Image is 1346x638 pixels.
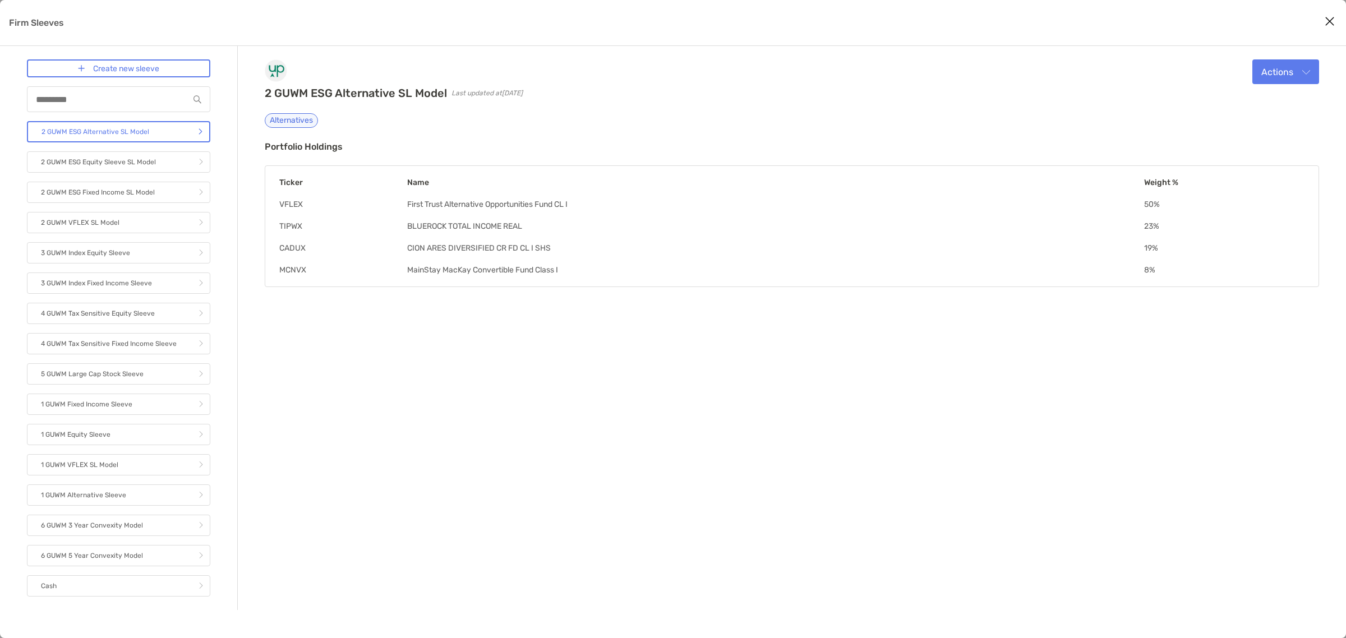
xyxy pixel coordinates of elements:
button: Close modal [1321,13,1338,30]
p: 3 GUWM Index Equity Sleeve [41,246,130,260]
p: 3 GUWM Index Fixed Income Sleeve [41,276,152,290]
a: 2 GUWM ESG Fixed Income SL Model [27,182,210,203]
a: 4 GUWM Tax Sensitive Equity Sleeve [27,303,210,324]
a: 3 GUWM Index Fixed Income Sleeve [27,272,210,294]
a: 1 GUWM VFLEX SL Model [27,454,210,475]
td: CION ARES DIVERSIFIED CR FD CL I SHS [407,243,1144,253]
h3: Portfolio Holdings [265,141,1319,152]
th: Ticker [279,177,407,188]
a: 6 GUWM 5 Year Convexity Model [27,545,210,566]
td: CADUX [279,243,407,253]
p: 2 GUWM ESG Equity Sleeve SL Model [41,155,156,169]
td: 23 % [1144,221,1305,232]
p: Cash [41,579,57,593]
p: Alternatives [270,117,313,124]
p: 1 GUWM VFLEX SL Model [41,458,118,472]
img: company logo [265,59,287,82]
p: 6 GUWM 5 Year Convexity Model [41,549,143,563]
p: 4 GUWM Tax Sensitive Equity Sleeve [41,307,155,321]
td: VFLEX [279,199,407,210]
td: TIPWX [279,221,407,232]
th: Weight % [1144,177,1305,188]
span: Last updated at [DATE] [451,89,523,97]
a: 1 GUWM Alternative Sleeve [27,484,210,506]
p: 6 GUWM 3 Year Convexity Model [41,519,143,533]
td: BLUEROCK TOTAL INCOME REAL [407,221,1144,232]
td: First Trust Alternative Opportunities Fund CL I [407,199,1144,210]
a: 5 GUWM Large Cap Stock Sleeve [27,363,210,385]
a: 3 GUWM Index Equity Sleeve [27,242,210,263]
p: 1 GUWM Fixed Income Sleeve [41,397,132,412]
p: 2 GUWM ESG Fixed Income SL Model [41,186,155,200]
p: 2 GUWM VFLEX SL Model [41,216,119,230]
a: 2 GUWM VFLEX SL Model [27,212,210,233]
img: input icon [193,95,201,104]
p: 5 GUWM Large Cap Stock Sleeve [41,367,144,381]
td: 19 % [1144,243,1305,253]
a: Cash [27,575,210,597]
td: 8 % [1144,265,1305,275]
h2: 2 GUWM ESG Alternative SL Model [265,86,447,100]
p: 2 GUWM ESG Alternative SL Model [42,125,149,139]
p: Firm Sleeves [9,16,64,30]
p: 1 GUWM Equity Sleeve [41,428,110,442]
p: 1 GUWM Alternative Sleeve [41,488,126,502]
a: 1 GUWM Fixed Income Sleeve [27,394,210,415]
td: 50 % [1144,199,1305,210]
a: 2 GUWM ESG Equity Sleeve SL Model [27,151,210,173]
td: MCNVX [279,265,407,275]
p: 4 GUWM Tax Sensitive Fixed Income Sleeve [41,337,177,351]
a: Create new sleeve [27,59,210,77]
a: 1 GUWM Equity Sleeve [27,424,210,445]
th: Name [407,177,1144,188]
a: 2 GUWM ESG Alternative SL Model [27,121,210,142]
a: 4 GUWM Tax Sensitive Fixed Income Sleeve [27,333,210,354]
button: Actions [1252,59,1319,84]
td: MainStay MacKay Convertible Fund Class I [407,265,1144,275]
a: 6 GUWM 3 Year Convexity Model [27,515,210,536]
